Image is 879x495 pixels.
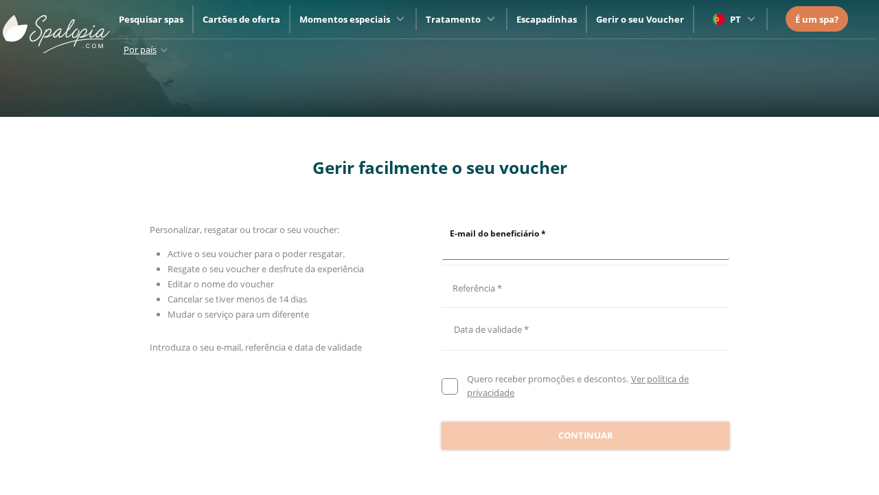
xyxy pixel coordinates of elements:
span: Gerir facilmente o seu voucher [312,156,567,179]
span: Personalizar, resgatar ou trocar o seu voucher: [150,223,339,236]
span: É um spa? [795,13,838,25]
a: Escapadinhas [516,13,577,25]
span: Introduza o seu e-mail, referência e data de validade [150,341,362,353]
span: Editar o nome do voucher [168,278,274,290]
span: Por país [124,43,157,56]
span: Active o seu voucher para o poder resgatar. [168,247,345,260]
a: Pesquisar spas [119,13,183,25]
span: Cancelar se tiver menos de 14 dias [168,293,307,305]
a: Ver política de privacidade [467,373,688,399]
span: Quero receber promoções e descontos. [467,373,628,385]
span: Resgate o seu voucher e desfrute da experiência [168,263,364,275]
button: Continuar [442,422,729,450]
img: ImgLogoSpalopia.BvClDcEz.svg [3,1,110,54]
span: Mudar o serviço para um diferente [168,308,309,320]
span: Continuar [558,429,613,443]
a: É um spa? [795,12,838,27]
a: Cartões de oferta [203,13,280,25]
a: Gerir o seu Voucher [596,13,684,25]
